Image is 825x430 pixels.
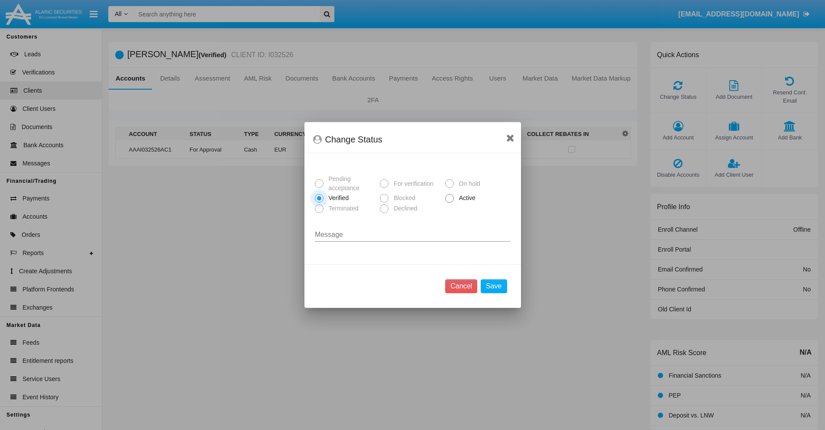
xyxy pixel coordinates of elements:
span: Terminated [324,204,361,213]
span: Pending acceptance [324,175,377,193]
div: Change Status [313,133,512,146]
span: Verified [324,194,351,203]
button: Save [481,279,507,293]
span: On hold [454,179,482,188]
button: Cancel [445,279,477,293]
span: For verification [388,179,436,188]
span: Declined [388,204,419,213]
span: Active [454,194,478,203]
span: Blocked [388,194,417,203]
